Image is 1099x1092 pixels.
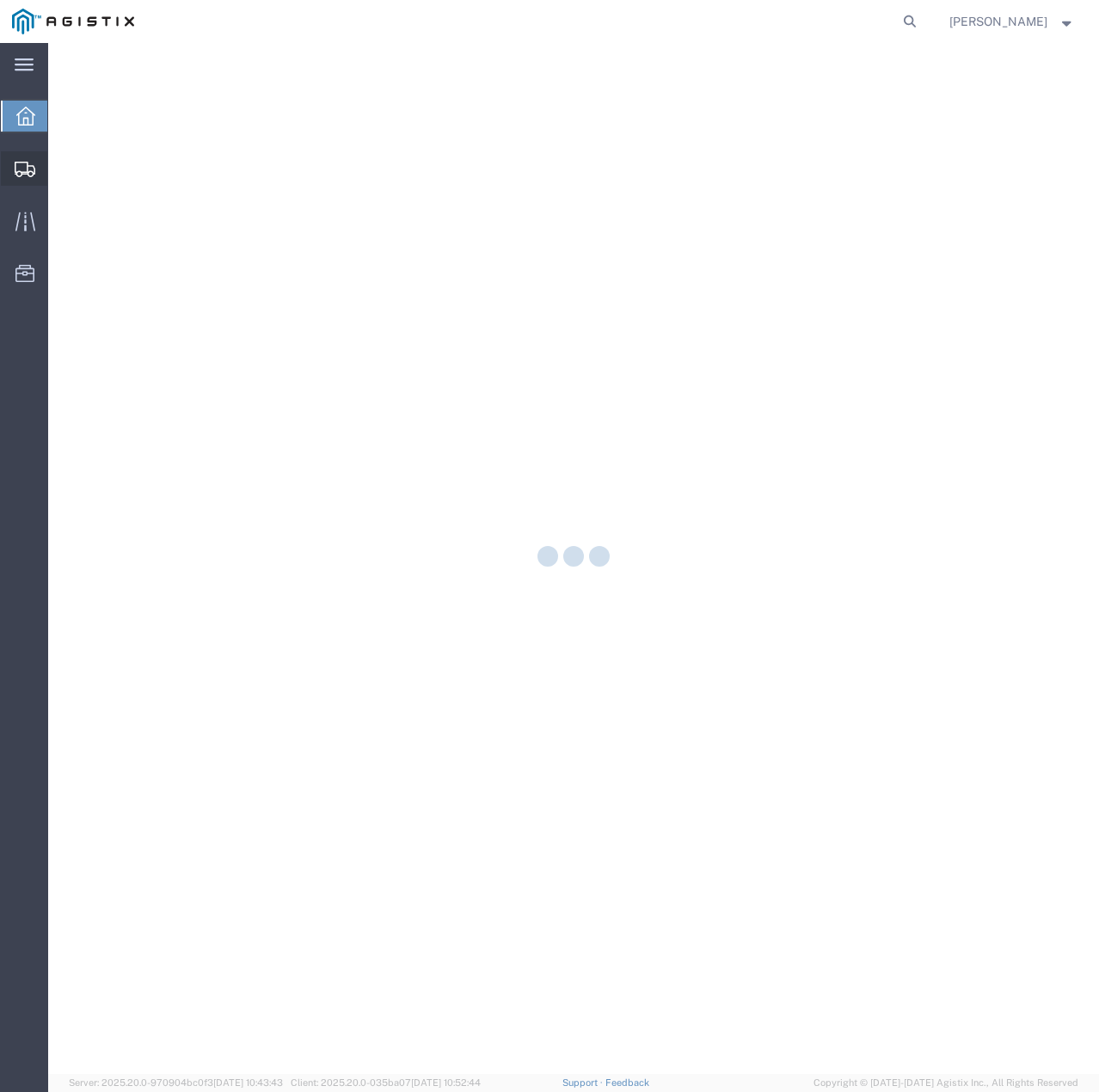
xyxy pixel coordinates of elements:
[213,1077,283,1088] span: [DATE] 10:43:43
[411,1077,481,1088] span: [DATE] 10:52:44
[562,1077,605,1088] a: Support
[291,1077,481,1088] span: Client: 2025.20.0-035ba07
[605,1077,649,1088] a: Feedback
[949,11,1076,32] button: [PERSON_NAME]
[69,1077,283,1088] span: Server: 2025.20.0-970904bc0f3
[12,9,134,34] img: logo
[949,12,1047,31] span: Eric Timmerman
[814,1076,1078,1090] span: Copyright © [DATE]-[DATE] Agistix Inc., All Rights Reserved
